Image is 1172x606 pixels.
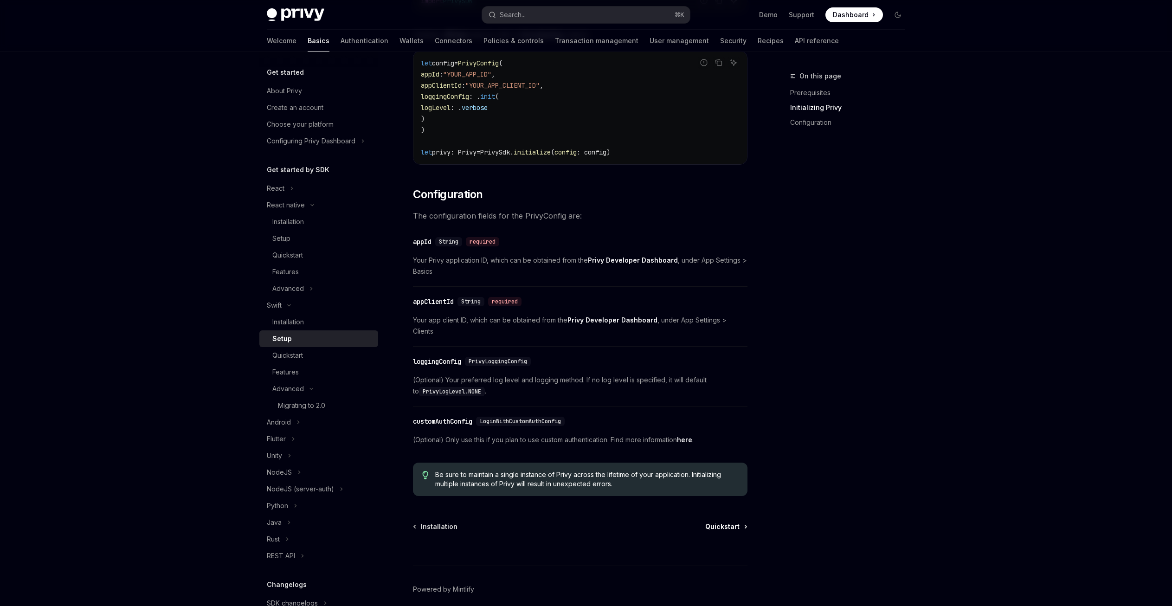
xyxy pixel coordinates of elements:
div: Features [272,367,299,378]
a: Prerequisites [790,85,913,100]
div: React native [267,200,305,211]
span: loggingConfig [421,92,469,101]
a: Powered by Mintlify [413,585,474,594]
div: Migrating to 2.0 [278,400,325,411]
div: React [267,183,284,194]
a: Initializing Privy [790,100,913,115]
span: = [454,59,458,67]
code: PrivyLogLevel.NONE [419,387,485,396]
span: Dashboard [833,10,869,19]
span: "YOUR_APP_ID" [443,70,491,78]
div: Features [272,266,299,277]
span: initialize [514,148,551,156]
button: Toggle Advanced section [259,380,378,397]
a: Quickstart [259,247,378,264]
span: privy: Privy [432,148,477,156]
button: Toggle Android section [259,414,378,431]
button: Toggle Configuring Privy Dashboard section [259,133,378,149]
button: Ask AI [728,57,740,69]
button: Toggle NodeJS section [259,464,378,481]
a: Dashboard [825,7,883,22]
span: String [439,238,458,245]
button: Toggle Python section [259,497,378,514]
img: dark logo [267,8,324,21]
span: LoginWithCustomAuthConfig [480,418,561,425]
span: , [540,81,543,90]
a: Connectors [435,30,472,52]
div: Java [267,517,282,528]
span: appClientId [421,81,462,90]
button: Toggle React section [259,180,378,197]
div: Android [267,417,291,428]
a: Welcome [267,30,296,52]
div: Advanced [272,283,304,294]
div: NodeJS (server-auth) [267,484,334,495]
span: init [480,92,495,101]
a: Configuration [790,115,913,130]
button: Report incorrect code [698,57,710,69]
div: About Privy [267,85,302,97]
div: Installation [272,316,304,328]
span: Quickstart [705,522,740,531]
a: User management [650,30,709,52]
a: Demo [759,10,778,19]
span: ⌘ K [675,11,684,19]
a: Wallets [399,30,424,52]
button: Toggle Unity section [259,447,378,464]
div: Quickstart [272,350,303,361]
div: Configuring Privy Dashboard [267,135,355,147]
div: Create an account [267,102,323,113]
span: appId [421,70,439,78]
a: Policies & controls [483,30,544,52]
a: here [677,436,692,444]
span: config [432,59,454,67]
span: : . [451,103,462,112]
a: Authentication [341,30,388,52]
span: verbose [462,103,488,112]
svg: Tip [422,471,429,479]
div: Advanced [272,383,304,394]
a: Choose your platform [259,116,378,133]
a: Support [789,10,814,19]
h5: Changelogs [267,579,307,590]
a: Setup [259,330,378,347]
div: loggingConfig [413,357,461,366]
button: Toggle Swift section [259,297,378,314]
a: Privy Developer Dashboard [588,256,678,264]
strong: Privy Developer Dashboard [588,256,678,264]
span: PrivySdk. [480,148,514,156]
a: API reference [795,30,839,52]
button: Toggle Flutter section [259,431,378,447]
a: Basics [308,30,329,52]
div: required [466,237,499,246]
span: , [491,70,495,78]
button: Toggle Rust section [259,531,378,548]
div: REST API [267,550,295,561]
span: ( [499,59,502,67]
button: Toggle REST API section [259,548,378,564]
div: Flutter [267,433,286,445]
span: : [439,70,443,78]
button: Toggle Advanced section [259,280,378,297]
div: Python [267,500,288,511]
a: Migrating to 2.0 [259,397,378,414]
div: Swift [267,300,282,311]
h5: Get started by SDK [267,164,329,175]
span: String [461,298,481,305]
a: Security [720,30,747,52]
a: Features [259,364,378,380]
span: PrivyLoggingConfig [469,358,527,365]
span: = [477,148,480,156]
span: ) [421,115,425,123]
div: Setup [272,233,290,244]
span: (Optional) Your preferred log level and logging method. If no log level is specified, it will def... [413,374,747,397]
a: Privy Developer Dashboard [567,316,657,324]
span: config [554,148,577,156]
a: About Privy [259,83,378,99]
div: Choose your platform [267,119,334,130]
a: Create an account [259,99,378,116]
a: Installation [414,522,457,531]
button: Open search [482,6,690,23]
span: The configuration fields for the PrivyConfig are: [413,209,747,222]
